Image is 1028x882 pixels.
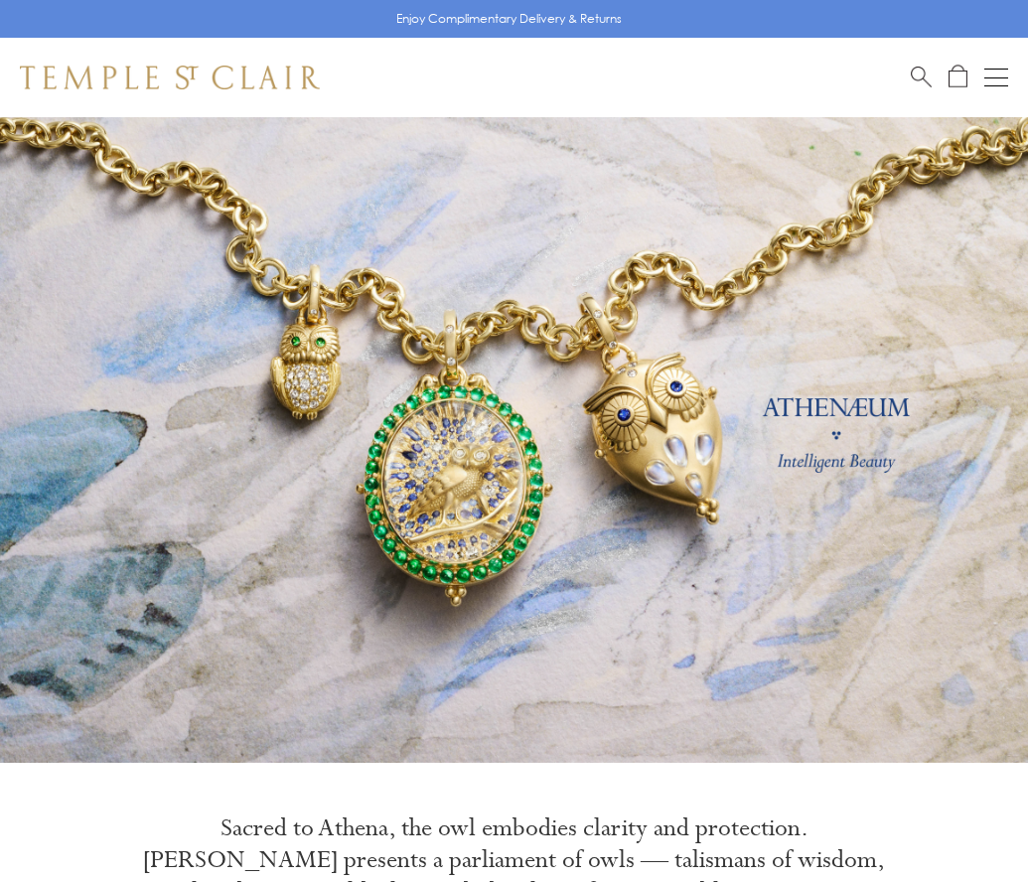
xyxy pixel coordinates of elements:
img: Temple St. Clair [20,66,320,89]
button: Open navigation [984,66,1008,89]
a: Search [911,65,932,89]
p: Enjoy Complimentary Delivery & Returns [396,9,622,29]
a: Open Shopping Bag [949,65,967,89]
